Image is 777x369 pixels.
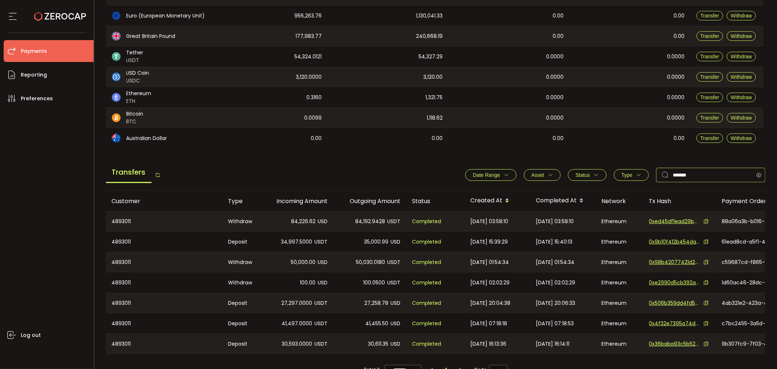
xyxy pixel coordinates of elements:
iframe: Chat Widget [693,290,777,369]
span: 0xed45df1ead29b277800e8ce5ec5b3424060de7eb68dab1d8430683a4ba940572 [649,218,700,225]
span: Transfer [701,94,719,100]
div: Ethereum [596,293,643,313]
div: 4893011 [106,334,223,354]
span: 0.3160 [307,93,322,102]
span: USDT [315,299,328,307]
button: Transfer [696,52,723,61]
div: Customer [106,197,223,205]
span: 100.00 [300,279,316,287]
span: 0.0000 [667,114,685,122]
span: [DATE] 16:14:11 [536,340,570,348]
span: 0.00 [432,134,443,143]
span: Withdraw [731,33,752,39]
span: Withdraw [731,74,752,80]
span: 1,118.62 [427,114,443,122]
span: USD [318,258,328,267]
span: Transfers [106,162,152,183]
span: 0x36baba93c5b5276b0339564cbd3f4d14c79bef6d984f6dcbdad025b908718bae [649,340,700,348]
span: 30,593.0000 [282,340,313,348]
button: Type [614,169,649,181]
div: Outgoing Amount [334,197,407,205]
span: 100.0500 [364,279,385,287]
button: Transfer [696,31,723,41]
div: Completed At [530,195,596,207]
span: 0.00 [674,134,685,143]
span: 0.00 [553,12,564,20]
span: 3,120.00 [424,73,443,81]
span: Transfer [701,54,719,59]
div: Network [596,197,643,205]
span: 54,327.29 [419,53,443,61]
span: USDT [388,258,401,267]
div: Withdraw [223,272,261,293]
span: Great Britain Pound [126,32,176,40]
img: usdt_portfolio.svg [112,52,121,61]
div: 4893011 [106,313,223,334]
span: 35,000.99 [364,238,389,246]
div: Created At [465,195,530,207]
span: Ethereum [126,90,152,97]
span: [DATE] 16:13:36 [471,340,507,348]
span: USD [391,319,401,328]
span: Completed [412,217,442,226]
span: [DATE] 01:54:34 [471,258,509,267]
div: Status [407,197,465,205]
button: Transfer [696,93,723,102]
span: Transfer [701,33,719,39]
span: 34,997.5000 [281,238,313,246]
span: Log out [21,330,41,341]
span: 54,324.0121 [295,53,322,61]
span: [DATE] 15:40:13 [536,238,573,246]
div: Tx Hash [643,197,716,205]
button: Status [568,169,607,181]
div: Ethereum [596,211,643,231]
span: USD [391,340,401,348]
button: Withdraw [727,52,756,61]
span: 0x4f32e7395a74d63e2e06648ebf9823183dcad020a57069d7d3ae06712198fdd6 [649,320,700,327]
span: 0.0000 [546,93,564,102]
span: 240,668.19 [416,32,443,40]
span: Transfer [701,13,719,19]
span: Completed [412,258,442,267]
span: 3,120.0000 [296,73,322,81]
span: 0x98b42077421d29bf3ad676bb6a803a9b8ee2ddbe8dc557af21e0f6a8fe835263 [649,259,700,266]
span: 30,611.35 [368,340,389,348]
span: USDT [315,340,328,348]
span: 0.0099 [305,114,322,122]
span: Euro (European Monetary Unit) [126,12,205,20]
div: Deposit [223,334,261,354]
img: aud_portfolio.svg [112,134,121,143]
span: 956,263.76 [295,12,322,20]
img: eth_portfolio.svg [112,93,121,102]
span: Bitcoin [126,110,144,118]
span: USD Coin [126,69,149,77]
button: Transfer [696,133,723,143]
span: 0.0000 [667,53,685,61]
span: Withdraw [731,13,752,19]
span: Withdraw [731,94,752,100]
span: USDT [126,57,144,64]
div: 4893011 [106,252,223,272]
span: BTC [126,118,144,125]
div: Deposit [223,293,261,313]
div: Ethereum [596,252,643,272]
span: USDC [126,77,149,85]
button: Withdraw [727,72,756,82]
img: usdc_portfolio.svg [112,73,121,81]
span: Type [621,172,632,178]
span: 0.0000 [667,93,685,102]
span: 88a06a3b-b016-4518-9f63-7fa5499e6dd2 [722,218,773,225]
span: USDT [388,279,401,287]
span: 0.00 [674,12,685,20]
span: USD [391,238,401,246]
div: Incoming Amount [261,197,334,205]
span: 1d60ac46-28dc-47b3-b7cb-8a4f24473a1a [722,279,773,287]
span: Withdraw [731,135,752,141]
span: 27,258.78 [365,299,389,307]
img: gbp_portfolio.svg [112,32,121,40]
img: btc_portfolio.svg [112,113,121,122]
div: Type [223,197,261,205]
div: 4893011 [106,272,223,293]
span: Transfer [701,115,719,121]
